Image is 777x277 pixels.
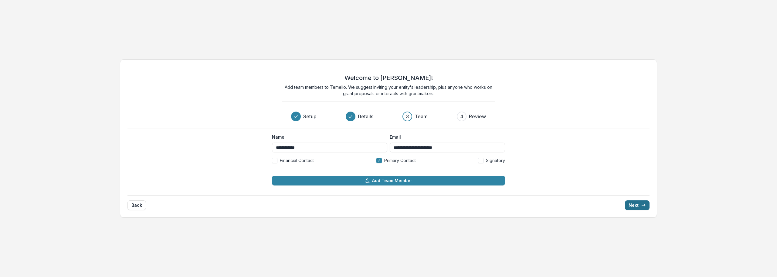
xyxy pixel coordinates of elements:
div: 4 [460,113,463,120]
div: 3 [406,113,409,120]
h3: Team [415,113,428,120]
label: Name [272,134,384,140]
button: Next [625,200,650,210]
h3: Details [358,113,373,120]
span: Financial Contact [280,157,314,164]
div: Progress [291,112,486,121]
h3: Setup [303,113,317,120]
h3: Review [469,113,486,120]
button: Back [127,200,146,210]
span: Primary Contact [384,157,416,164]
label: Email [390,134,501,140]
span: Signatory [486,157,505,164]
button: Add Team Member [272,176,505,185]
h2: Welcome to [PERSON_NAME]! [344,74,433,81]
p: Add team members to Temelio. We suggest inviting your entity's leadership, plus anyone who works ... [282,84,495,97]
